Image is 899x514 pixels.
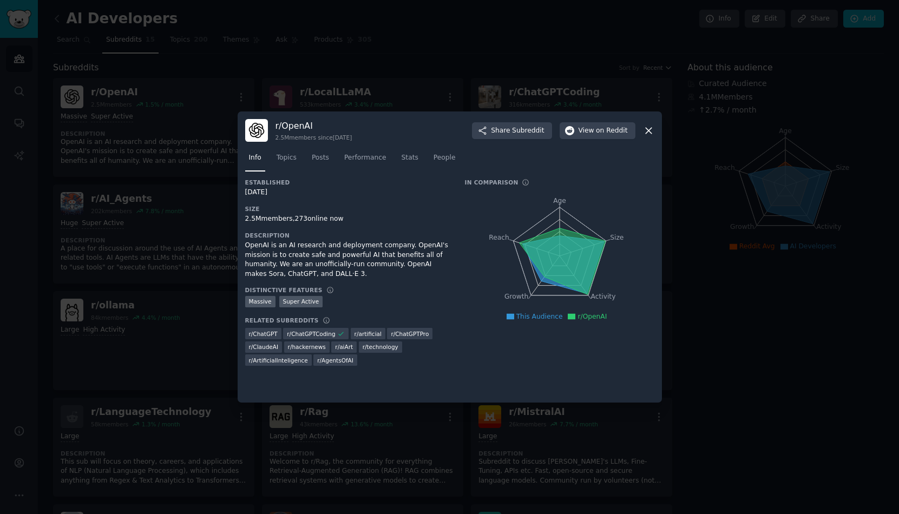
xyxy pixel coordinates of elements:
[312,153,329,163] span: Posts
[275,120,352,131] h3: r/ OpenAI
[245,296,275,307] div: Massive
[363,343,398,351] span: r/ technology
[402,153,418,163] span: Stats
[504,293,528,301] tspan: Growth
[430,149,460,172] a: People
[398,149,422,172] a: Stats
[249,343,279,351] span: r/ ClaudeAI
[287,330,335,338] span: r/ ChatGPTCoding
[245,149,265,172] a: Info
[273,149,300,172] a: Topics
[465,179,519,186] h3: In Comparison
[516,313,563,320] span: This Audience
[489,234,509,241] tspan: Reach
[355,330,382,338] span: r/ artificial
[491,126,544,136] span: Share
[560,122,635,140] button: Viewon Reddit
[317,357,353,364] span: r/ AgentsOfAI
[245,241,450,279] div: OpenAI is an AI research and deployment company. OpenAI's mission is to create safe and powerful ...
[277,153,297,163] span: Topics
[590,293,615,301] tspan: Activity
[579,126,628,136] span: View
[434,153,456,163] span: People
[245,188,450,197] div: [DATE]
[249,153,261,163] span: Info
[344,153,386,163] span: Performance
[578,313,607,320] span: r/OpenAI
[335,343,353,351] span: r/ aiArt
[279,296,323,307] div: Super Active
[245,179,450,186] h3: Established
[610,234,624,241] tspan: Size
[308,149,333,172] a: Posts
[512,126,544,136] span: Subreddit
[340,149,390,172] a: Performance
[245,119,268,142] img: OpenAI
[245,214,450,224] div: 2.5M members, 273 online now
[391,330,429,338] span: r/ ChatGPTPro
[245,317,319,324] h3: Related Subreddits
[553,197,566,205] tspan: Age
[245,286,323,294] h3: Distinctive Features
[249,357,308,364] span: r/ ArtificialInteligence
[288,343,326,351] span: r/ hackernews
[249,330,278,338] span: r/ ChatGPT
[472,122,552,140] button: ShareSubreddit
[245,232,450,239] h3: Description
[596,126,627,136] span: on Reddit
[245,205,450,213] h3: Size
[275,134,352,141] div: 2.5M members since [DATE]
